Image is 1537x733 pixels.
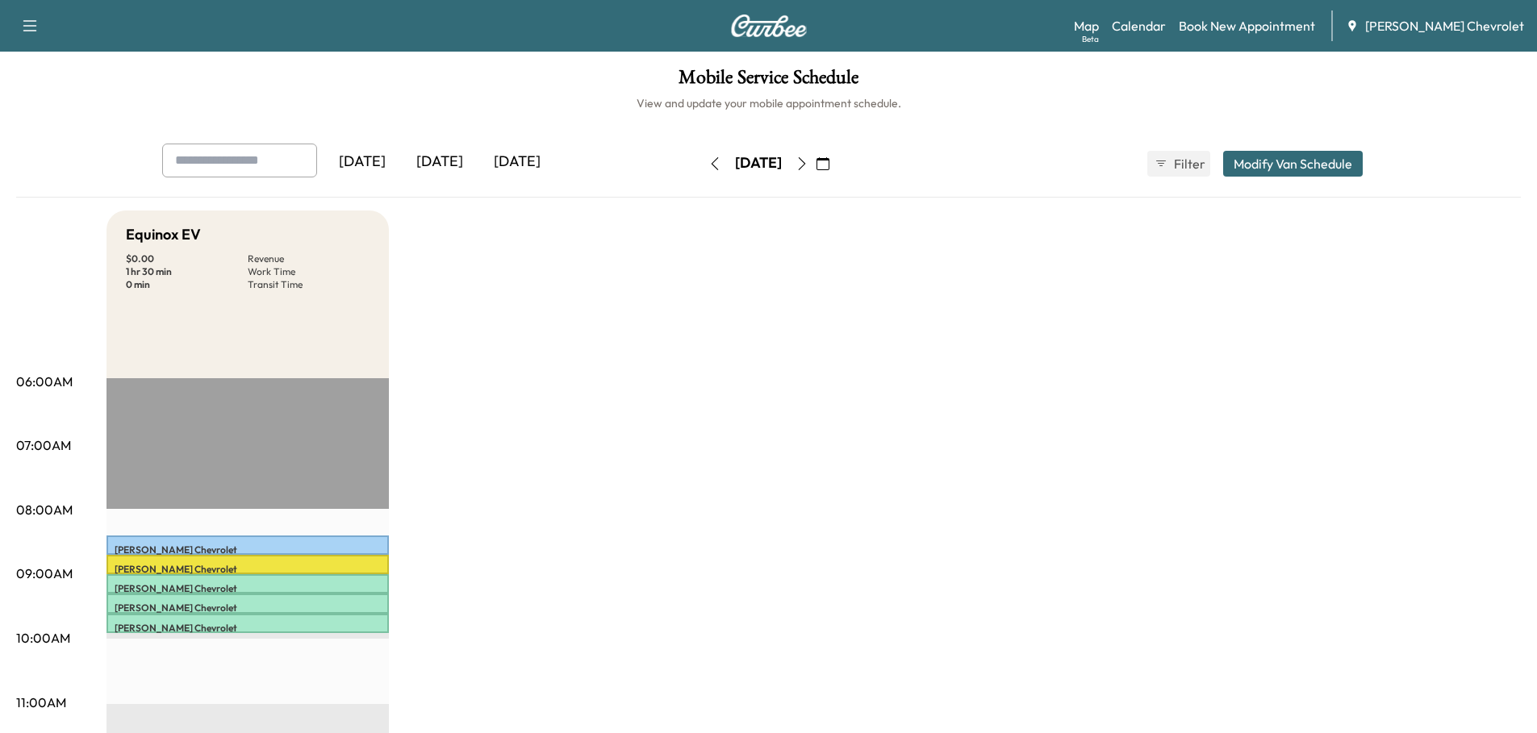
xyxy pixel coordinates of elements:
div: Beta [1082,33,1099,45]
div: [DATE] [478,144,556,181]
p: Revenue [248,252,370,265]
p: 06:00AM [16,372,73,391]
p: $ 0.00 [126,252,248,265]
h1: Mobile Service Schedule [16,68,1521,95]
p: 1 hr 30 min [126,265,248,278]
p: 11:00AM [16,693,66,712]
p: [PERSON_NAME] Chevrolet [115,582,381,595]
div: [DATE] [401,144,478,181]
p: Transit Time [248,278,370,291]
div: [DATE] [324,144,401,181]
p: 0 min [126,278,248,291]
p: [PERSON_NAME] Chevrolet [115,563,381,576]
p: 09:00AM [16,564,73,583]
h5: Equinox EV [126,223,201,246]
p: 07:00AM [16,435,71,455]
button: Filter [1147,151,1210,177]
p: Work Time [248,265,370,278]
p: [PERSON_NAME] Chevrolet [115,622,381,635]
div: [DATE] [735,153,782,173]
a: Calendar [1112,16,1166,35]
span: [PERSON_NAME] Chevrolet [1365,16,1524,35]
p: [PERSON_NAME] Chevrolet [115,602,381,614]
h6: View and update your mobile appointment schedule. [16,95,1521,111]
p: 10:00AM [16,628,70,648]
a: MapBeta [1074,16,1099,35]
p: [PERSON_NAME] Chevrolet [115,544,381,556]
button: Modify Van Schedule [1223,151,1363,177]
a: Book New Appointment [1179,16,1315,35]
p: 08:00AM [16,500,73,519]
span: Filter [1174,154,1203,173]
img: Curbee Logo [730,15,808,37]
